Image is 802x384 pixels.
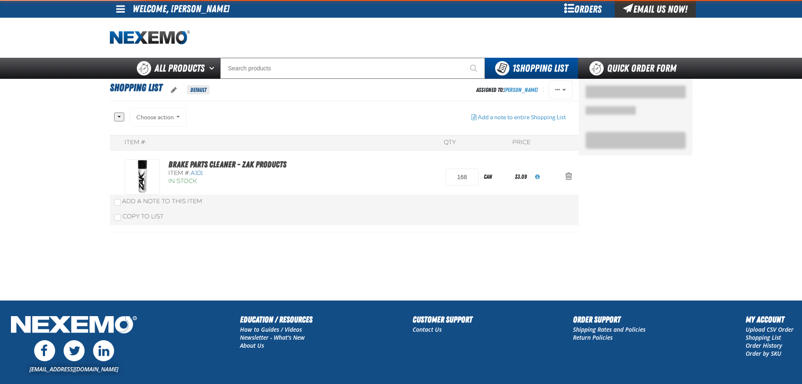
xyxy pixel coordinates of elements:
[464,58,485,79] button: Start Searching
[240,313,312,326] h2: Education / Resources
[512,62,516,74] strong: 1
[746,333,781,341] a: Shopping List
[220,58,485,79] input: Search
[445,169,479,185] input: Product Quantity
[240,333,305,341] a: Newsletter - What's New
[444,139,456,147] div: QTY
[413,325,442,333] a: Contact Us
[515,173,527,180] span: $3.09
[164,81,184,99] button: oro.shoppinglist.label.edit.tooltip
[413,313,472,326] h2: Customer Support
[114,214,121,221] input: Copy To List
[746,325,794,333] a: Upload CSV Order
[122,198,202,205] span: Add a Note to This Item
[240,325,302,333] a: How to Guides / Videos
[479,167,513,186] div: can
[559,168,579,186] button: Action Remove Brake Parts Cleaner - ZAK Products from Shopping List
[465,108,573,126] button: Add a note to entire Shopping List
[168,177,327,185] div: In Stock
[110,30,190,45] a: Home
[187,85,210,94] span: Default
[485,58,578,79] button: You have 1 Shopping List. Open to view details
[29,365,118,373] a: [EMAIL_ADDRESS][DOMAIN_NAME]
[191,169,203,177] span: A101
[8,313,139,338] img: Nexemo Logo
[573,333,613,341] a: Return Policies
[573,313,645,326] h2: Order Support
[578,58,692,79] a: Quick Order Form
[168,169,327,177] div: Item #:
[512,139,530,147] div: Price
[512,62,568,74] span: Shopping List
[240,341,264,349] a: About Us
[168,159,286,169] a: Brake Parts Cleaner - ZAK Products
[528,168,546,186] button: View All Prices for A101
[125,139,147,147] div: Item #:
[114,199,121,206] input: Add a Note to This Item
[206,58,220,79] button: Open All Products pages
[746,313,794,326] h2: My Account
[110,82,162,94] span: Shopping List
[476,84,538,96] div: Assigned To:
[573,325,645,333] a: Shipping Rates and Policies
[549,81,573,99] button: Actions of Shopping List
[114,213,164,220] label: Copy To List
[746,349,781,357] a: Order by SKU
[155,61,205,76] span: All Products
[110,30,190,45] img: Nexemo logo
[746,341,782,349] a: Order History
[504,86,538,93] a: [PERSON_NAME]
